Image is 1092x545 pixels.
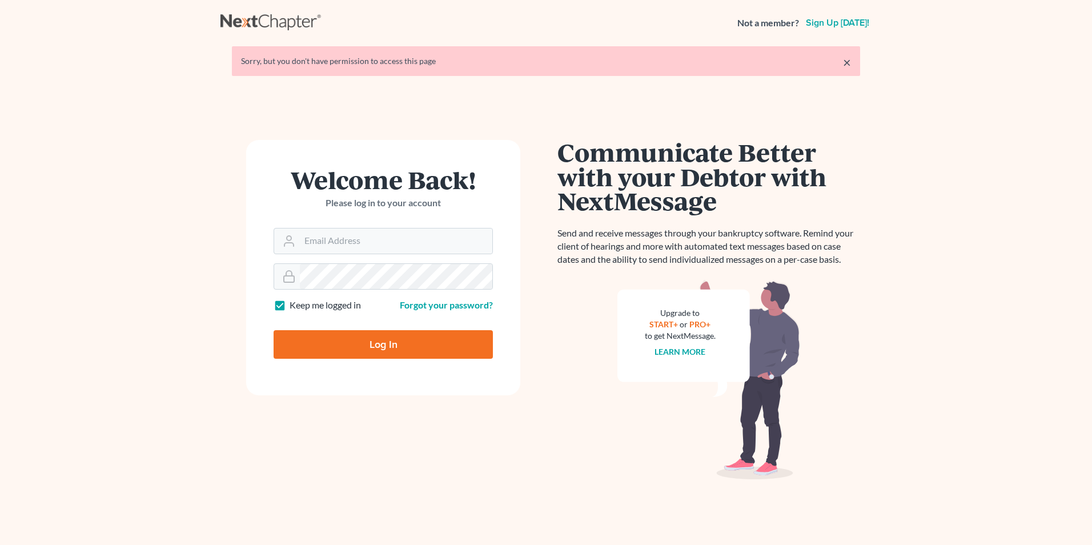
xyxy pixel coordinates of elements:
div: Sorry, but you don't have permission to access this page [241,55,851,67]
h1: Communicate Better with your Debtor with NextMessage [557,140,860,213]
div: Upgrade to [645,307,716,319]
a: × [843,55,851,69]
div: to get NextMessage. [645,330,716,342]
a: Sign up [DATE]! [804,18,872,27]
p: Send and receive messages through your bankruptcy software. Remind your client of hearings and mo... [557,227,860,266]
input: Log In [274,330,493,359]
a: START+ [650,319,679,329]
strong: Not a member? [737,17,799,30]
span: or [680,319,688,329]
a: Forgot your password? [400,299,493,310]
a: Learn more [655,347,706,356]
h1: Welcome Back! [274,167,493,192]
a: PRO+ [690,319,711,329]
input: Email Address [300,229,492,254]
p: Please log in to your account [274,197,493,210]
img: nextmessage_bg-59042aed3d76b12b5cd301f8e5b87938c9018125f34e5fa2b7a6b67550977c72.svg [617,280,800,480]
label: Keep me logged in [290,299,361,312]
